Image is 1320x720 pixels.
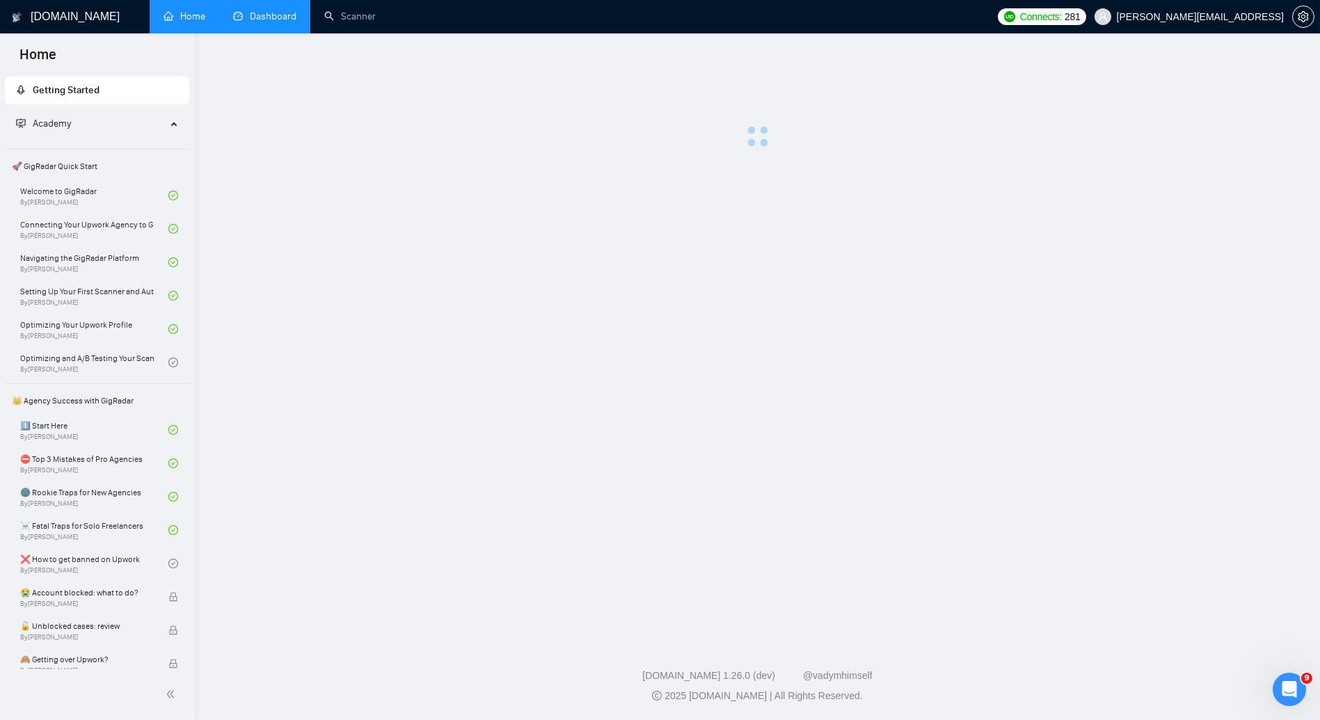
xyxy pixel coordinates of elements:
span: lock [168,625,178,635]
button: Gif picker [44,456,55,467]
span: check-circle [168,291,178,301]
span: 🚀 GigRadar Quick Start [6,152,188,180]
div: ✅ The freelancer is verified in the [GEOGRAPHIC_DATA]/[GEOGRAPHIC_DATA] [22,22,217,63]
a: Optimizing and A/B Testing Your Scanner for Better ResultsBy[PERSON_NAME] [20,347,168,378]
span: check-circle [168,559,178,568]
span: check-circle [168,224,178,234]
a: Welcome to GigRadarBy[PERSON_NAME] [20,180,168,211]
span: rocket [16,85,26,95]
span: fund-projection-screen [16,118,26,128]
a: 1️⃣ Start HereBy[PERSON_NAME] [20,415,168,445]
div: For your own personal Upwork account, to be able to apply to US-only jobs, you need to have your ... [22,363,217,445]
div: ✅ The agency owner is verified in the [GEOGRAPHIC_DATA]/[GEOGRAPHIC_DATA] Without a US BM, Upwork... [22,117,217,253]
span: check-circle [168,525,178,535]
a: 🌚 Rookie Traps for New AgenciesBy[PERSON_NAME] [20,481,168,512]
p: Active [DATE] [67,17,129,31]
button: setting [1292,6,1314,28]
a: [DOMAIN_NAME] 1.26.0 (dev) [642,670,775,681]
span: 281 [1065,9,1080,24]
button: go back [9,6,35,32]
span: lock [168,592,178,602]
span: Getting Started [33,84,100,96]
img: logo [12,6,22,29]
a: setting [1292,11,1314,22]
a: Navigating the GigRadar PlatformBy[PERSON_NAME] [20,247,168,278]
span: 🙈 Getting over Upwork? [20,653,154,666]
span: setting [1293,11,1314,22]
div: ✅ The agency's primary office location is verified in the [GEOGRAPHIC_DATA]/[GEOGRAPHIC_DATA] [22,63,217,117]
div: 2025 [DOMAIN_NAME] | All Rights Reserved. [206,689,1309,703]
span: check-circle [168,358,178,367]
a: ❌ How to get banned on UpworkBy[PERSON_NAME] [20,548,168,579]
iframe: Intercom live chat [1273,673,1306,706]
span: 🔓 Unblocked cases: review [20,619,154,633]
textarea: Message… [12,426,267,450]
span: Home [8,45,67,74]
button: Upload attachment [66,456,77,467]
button: Start recording [88,456,100,467]
div: Nazar says… [11,355,267,634]
div: For your own personal Upwork account, to be able to apply to US-only jobs, you need to have your ... [11,355,228,603]
span: 👑 Agency Success with GigRadar [6,387,188,415]
button: Home [218,6,244,32]
span: By [PERSON_NAME] [20,633,154,641]
button: Send a message… [239,450,261,472]
h1: Nazar [67,7,100,17]
button: Emoji picker [22,456,33,467]
span: copyright [652,691,662,701]
div: ivan@ashgrove.ai says… [11,273,267,355]
span: check-circle [168,191,178,200]
span: user [1098,12,1108,22]
span: By [PERSON_NAME] [20,600,154,608]
a: dashboardDashboard [233,10,296,22]
span: Academy [33,118,71,129]
a: homeHome [164,10,205,22]
span: double-left [166,687,180,701]
span: lock [168,659,178,669]
div: How about for my own upwork account? what requirements would i need to be able to apply to US job... [50,273,267,344]
a: ☠️ Fatal Traps for Solo FreelancersBy[PERSON_NAME] [20,515,168,545]
a: @vadymhimself [803,670,873,681]
span: check-circle [168,425,178,435]
a: Optimizing Your Upwork ProfileBy[PERSON_NAME] [20,314,168,344]
span: check-circle [168,458,178,468]
span: 😭 Account blocked: what to do? [20,586,154,600]
img: upwork-logo.png [1004,11,1015,22]
span: check-circle [168,324,178,334]
a: ⛔ Top 3 Mistakes of Pro AgenciesBy[PERSON_NAME] [20,448,168,479]
a: Connecting Your Upwork Agency to GigRadarBy[PERSON_NAME] [20,214,168,244]
span: check-circle [168,257,178,267]
a: searchScanner [324,10,376,22]
li: Getting Started [5,77,189,104]
img: Profile image for Nazar [40,8,62,30]
span: By [PERSON_NAME] [20,666,154,675]
div: How about for my own upwork account? what requirements would i need to be able to apply to US job... [61,281,256,335]
div: Close [244,6,269,31]
span: Academy [16,118,71,129]
span: 9 [1301,673,1312,684]
span: Connects: [1020,9,1062,24]
a: Setting Up Your First Scanner and Auto-BidderBy[PERSON_NAME] [20,280,168,311]
span: check-circle [168,492,178,502]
